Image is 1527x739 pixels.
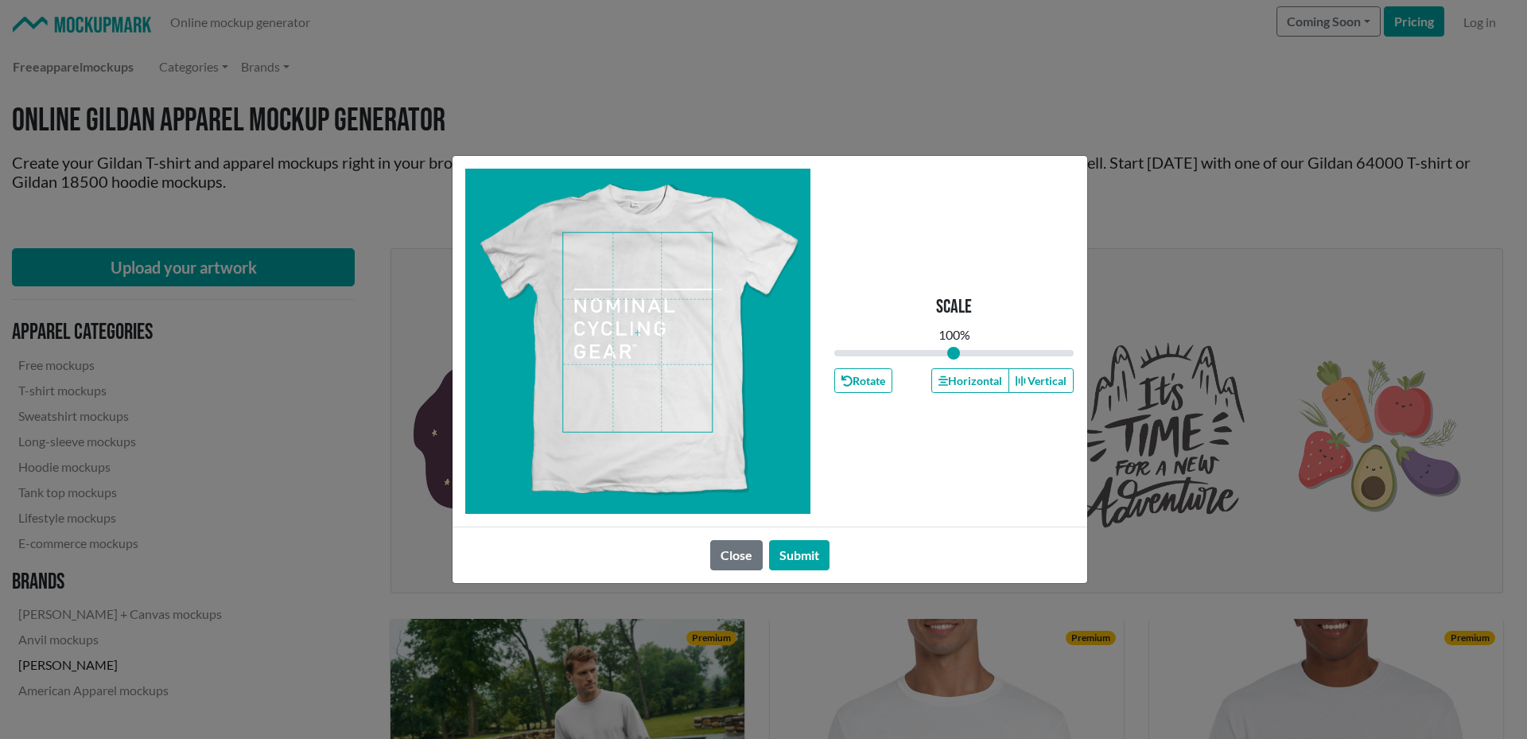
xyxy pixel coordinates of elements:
[931,368,1009,393] button: Horizontal
[769,540,830,570] button: Submit
[938,325,970,344] div: 100 %
[936,296,972,319] p: Scale
[834,368,892,393] button: Rotate
[1008,368,1074,393] button: Vertical
[710,540,763,570] button: Close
